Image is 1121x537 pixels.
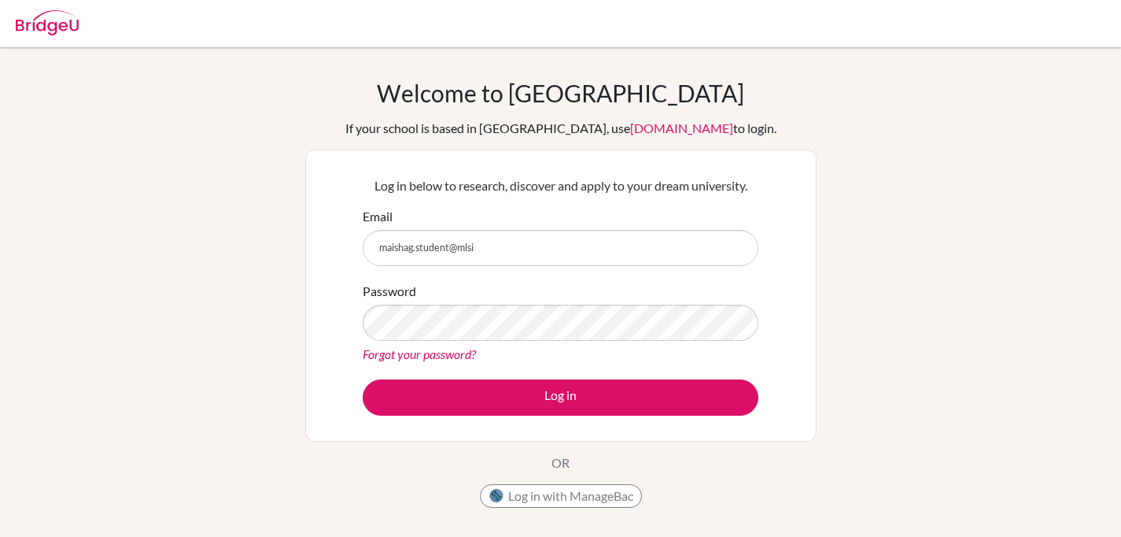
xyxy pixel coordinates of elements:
p: Log in below to research, discover and apply to your dream university. [363,176,758,195]
p: OR [551,454,570,472]
a: [DOMAIN_NAME] [630,120,733,135]
img: Bridge-U [16,10,79,35]
a: Forgot your password? [363,346,476,361]
div: If your school is based in [GEOGRAPHIC_DATA], use to login. [345,119,776,138]
button: Log in with ManageBac [480,484,642,508]
button: Log in [363,380,758,416]
h1: Welcome to [GEOGRAPHIC_DATA] [377,79,744,107]
label: Password [363,282,416,301]
label: Email [363,207,393,226]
